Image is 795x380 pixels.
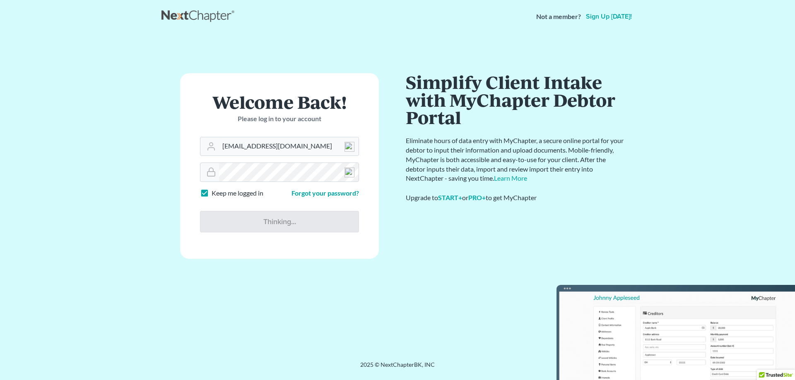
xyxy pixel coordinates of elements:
a: Learn More [494,174,527,182]
label: Keep me logged in [212,189,263,198]
div: Upgrade to or to get MyChapter [406,193,625,203]
p: Eliminate hours of data entry with MyChapter, a secure online portal for your debtor to input the... [406,136,625,183]
div: 2025 © NextChapterBK, INC [161,361,634,375]
h1: Simplify Client Intake with MyChapter Debtor Portal [406,73,625,126]
p: Please log in to your account [200,114,359,124]
input: Thinking... [200,211,359,232]
a: Forgot your password? [291,189,359,197]
a: PRO+ [468,194,486,201]
img: npw-badge-icon-locked.svg [344,167,354,177]
input: Email Address [219,137,359,155]
strong: Not a member? [536,12,581,22]
img: npw-badge-icon-locked.svg [344,142,354,152]
a: Sign up [DATE]! [584,13,634,20]
h1: Welcome Back! [200,93,359,111]
a: START+ [438,194,462,201]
